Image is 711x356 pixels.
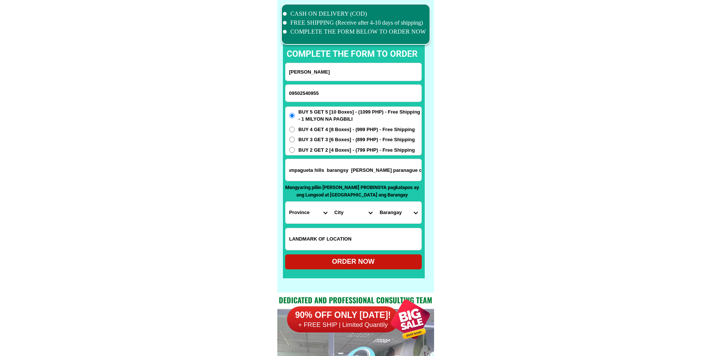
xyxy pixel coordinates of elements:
span: BUY 3 GET 3 [6 Boxes] - (899 PHP) - Free Shipping [299,136,415,143]
input: Input address [286,159,421,181]
h2: Dedicated and professional consulting team [277,294,434,306]
p: complete the form to order [279,48,425,61]
input: BUY 4 GET 4 [8 Boxes] - (999 PHP) - Free Shipping [289,127,295,132]
li: COMPLETE THE FORM BELOW TO ORDER NOW [283,27,426,36]
select: Select commune [376,202,421,223]
p: Mangyaring piliin [PERSON_NAME] PROBINSYA pagkatapos ay ang Lungsod at [GEOGRAPHIC_DATA] ang Bara... [285,184,420,198]
input: Input LANDMARKOFLOCATION [286,228,421,250]
h6: 90% OFF ONLY [DATE]! [287,310,399,321]
select: Select province [286,202,331,223]
span: BUY 5 GET 5 [10 Boxes] - (1099 PHP) - Free Shipping - 1 MILYON NA PAGBILI [299,108,421,123]
input: BUY 5 GET 5 [10 Boxes] - (1099 PHP) - Free Shipping - 1 MILYON NA PAGBILI [289,113,295,118]
li: CASH ON DELIVERY (COD) [283,9,426,18]
input: Input phone_number [286,85,421,102]
select: Select district [331,202,376,223]
li: FREE SHIPPING (Receive after 4-10 days of shipping) [283,18,426,27]
input: BUY 2 GET 2 [4 Boxes] - (799 PHP) - Free Shipping [289,147,295,153]
input: Input full_name [286,63,421,81]
div: ORDER NOW [285,257,422,267]
input: BUY 3 GET 3 [6 Boxes] - (899 PHP) - Free Shipping [289,137,295,142]
span: BUY 2 GET 2 [4 Boxes] - (799 PHP) - Free Shipping [299,146,415,154]
span: BUY 4 GET 4 [8 Boxes] - (999 PHP) - Free Shipping [299,126,415,133]
h6: + FREE SHIP | Limited Quantily [287,321,399,329]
